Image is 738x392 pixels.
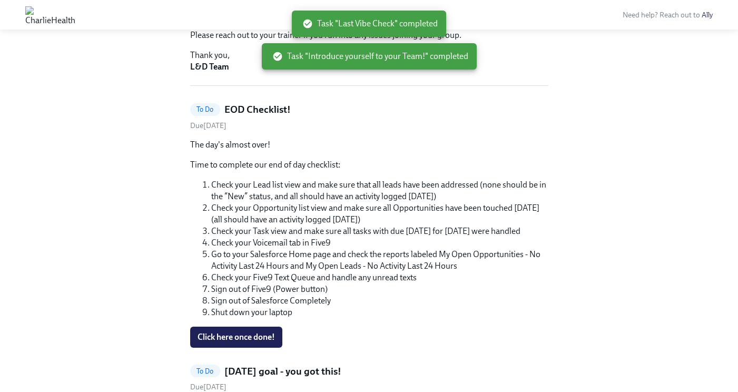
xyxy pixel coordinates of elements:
[702,11,713,19] a: Ally
[190,159,548,171] p: Time to complete our end of day checklist:
[211,179,548,202] li: Check your Lead list view and make sure that all leads have been addressed (none should be in the...
[190,62,229,72] strong: L&D Team
[211,237,548,249] li: Check your Voicemail tab in Five9
[190,327,282,348] button: Click here once done!
[211,249,548,272] li: Go to your Salesforce Home page and check the reports labeled My Open Opportunities - No Activity...
[190,383,227,391] span: Thursday, September 18th 2025, 4:00 am
[224,365,341,378] h5: [DATE] goal - you got this!
[623,11,713,19] span: Need help? Reach out to
[190,121,227,130] span: Thursday, September 18th 2025, 1:30 am
[190,103,548,131] a: To DoEOD Checklist!Due[DATE]
[190,30,548,41] p: Please reach out to your trainer if you run into any issues joining your group.
[211,283,548,295] li: Sign out of Five9 (Power button)
[211,295,548,307] li: Sign out of Salesforce Completely
[190,139,548,151] p: The day's almost over!
[198,332,275,342] span: Click here once done!
[272,51,468,62] span: Task "Introduce yourself to your Team!" completed
[211,226,548,237] li: Check your Task view and make sure all tasks with due [DATE] for [DATE] were handled
[190,50,548,73] p: Thank you,
[190,105,220,113] span: To Do
[302,18,438,30] span: Task "Last Vibe Check" completed
[211,307,548,318] li: Shut down your laptop
[211,272,548,283] li: Check your Five9 Text Queue and handle any unread texts
[224,103,291,116] h5: EOD Checklist!
[25,6,75,23] img: CharlieHealth
[190,367,220,375] span: To Do
[211,202,548,226] li: Check your Opportunity list view and make sure all Opportunities have been touched [DATE] (all sh...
